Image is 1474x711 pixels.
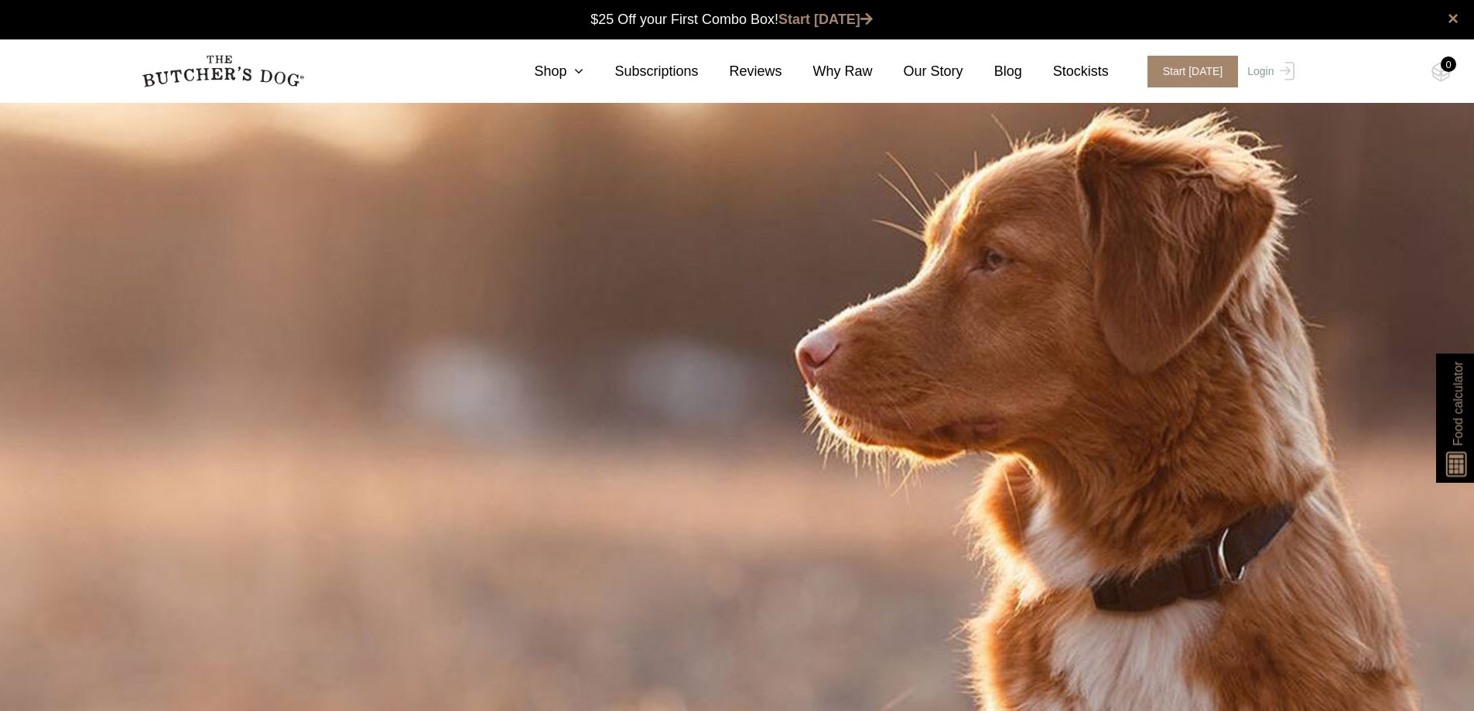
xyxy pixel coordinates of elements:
a: Blog [963,61,1022,82]
a: Our Story [873,61,963,82]
a: Login [1243,56,1294,87]
a: Start [DATE] [778,12,873,27]
a: Shop [503,61,583,82]
span: Start [DATE] [1147,56,1239,87]
img: TBD_Cart-Empty.png [1431,62,1451,82]
a: Why Raw [782,61,873,82]
a: Start [DATE] [1132,56,1244,87]
span: Food calculator [1448,361,1467,446]
div: 0 [1441,56,1456,72]
a: Subscriptions [583,61,698,82]
a: close [1448,9,1459,28]
a: Reviews [699,61,782,82]
a: Stockists [1022,61,1109,82]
